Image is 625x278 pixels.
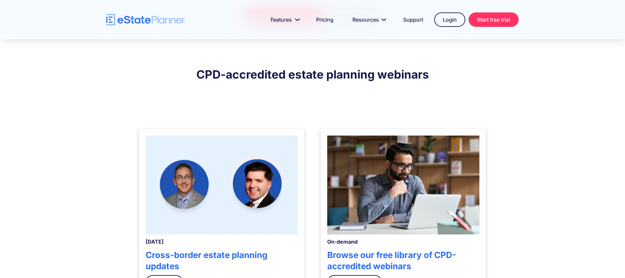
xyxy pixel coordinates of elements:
strong: Cross-border estate planning updates [146,250,267,271]
a: Login [434,12,465,27]
strong: [DATE] [146,238,164,245]
a: Start free trial [469,12,519,27]
a: Features [263,13,305,26]
a: Pricing [308,13,341,26]
strong: On-demand [327,238,358,245]
h4: Browse our free library of CPD-accredited webinars [327,250,479,272]
a: Resources [345,13,392,26]
a: home [106,14,185,26]
a: Support [395,13,431,26]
